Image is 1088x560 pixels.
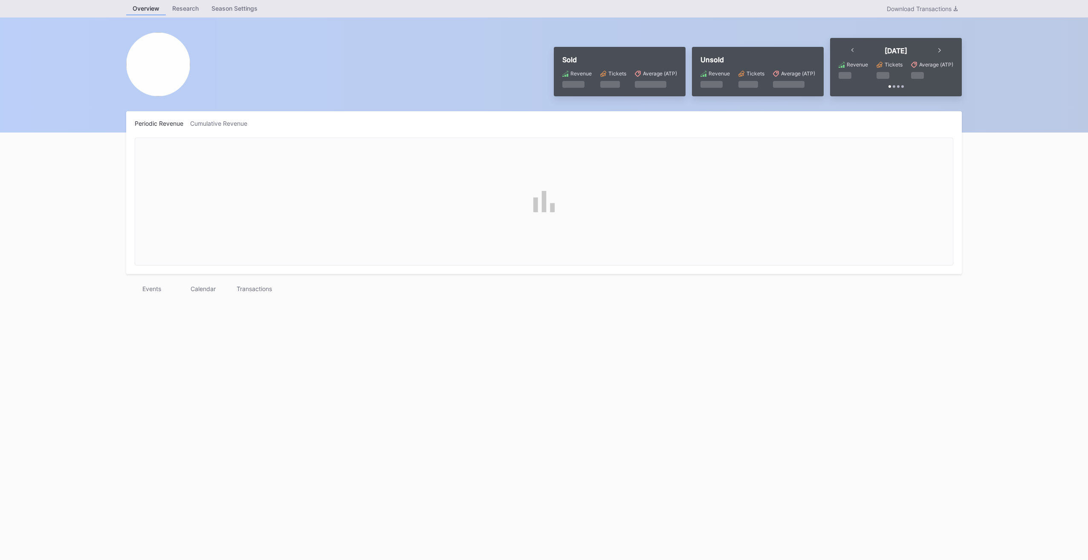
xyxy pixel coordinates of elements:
[885,61,903,68] div: Tickets
[166,2,205,15] a: Research
[887,5,958,12] div: Download Transactions
[135,120,190,127] div: Periodic Revenue
[643,70,677,77] div: Average (ATP)
[126,2,166,15] a: Overview
[885,46,907,55] div: [DATE]
[177,283,229,295] div: Calendar
[847,61,868,68] div: Revenue
[126,283,177,295] div: Events
[562,55,677,64] div: Sold
[190,120,254,127] div: Cumulative Revenue
[205,2,264,14] div: Season Settings
[570,70,592,77] div: Revenue
[608,70,626,77] div: Tickets
[166,2,205,14] div: Research
[781,70,815,77] div: Average (ATP)
[747,70,764,77] div: Tickets
[229,283,280,295] div: Transactions
[205,2,264,15] a: Season Settings
[919,61,953,68] div: Average (ATP)
[700,55,815,64] div: Unsold
[883,3,962,14] button: Download Transactions
[709,70,730,77] div: Revenue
